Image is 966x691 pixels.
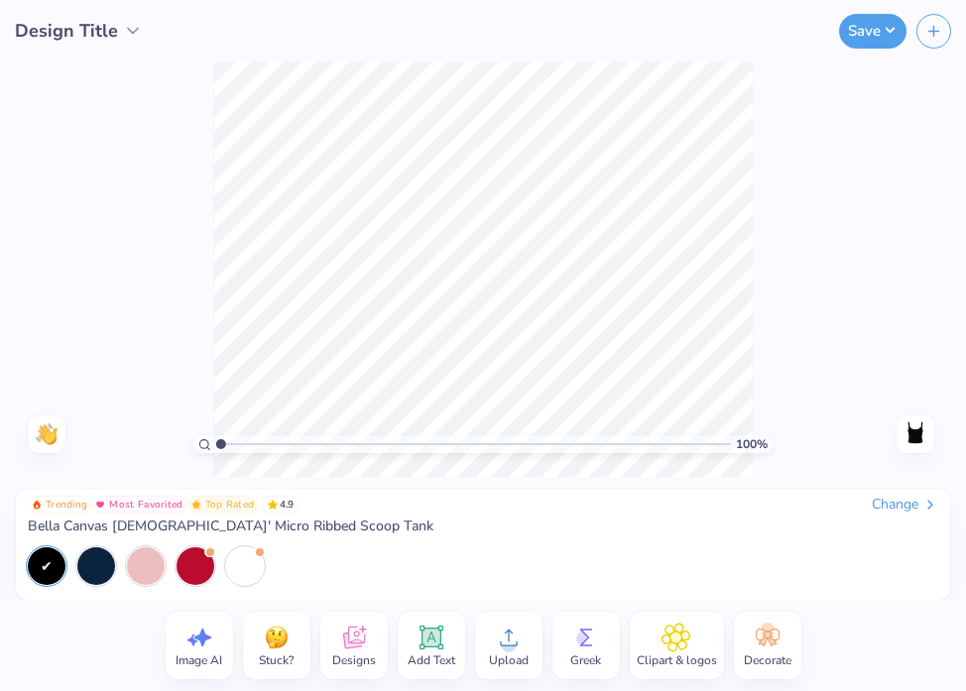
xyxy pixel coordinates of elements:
[191,500,201,510] img: Top Rated sort
[176,652,222,668] span: Image AI
[205,500,255,510] span: Top Rated
[109,500,182,510] span: Most Favorited
[259,652,294,668] span: Stuck?
[872,496,938,514] div: Change
[32,500,42,510] img: Trending sort
[91,496,186,514] button: Badge Button
[839,14,906,49] button: Save
[95,500,105,510] img: Most Favorited sort
[900,418,931,450] img: Back
[46,500,87,510] span: Trending
[332,652,376,668] span: Designs
[570,652,601,668] span: Greek
[28,518,433,535] span: Bella Canvas [DEMOGRAPHIC_DATA]' Micro Ribbed Scoop Tank
[262,623,292,652] img: Stuck?
[262,496,300,514] span: 4.9
[744,652,791,668] span: Decorate
[28,496,91,514] button: Badge Button
[408,652,455,668] span: Add Text
[15,18,118,45] span: Design Title
[736,435,768,453] span: 100 %
[489,652,529,668] span: Upload
[187,496,259,514] button: Badge Button
[637,652,717,668] span: Clipart & logos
